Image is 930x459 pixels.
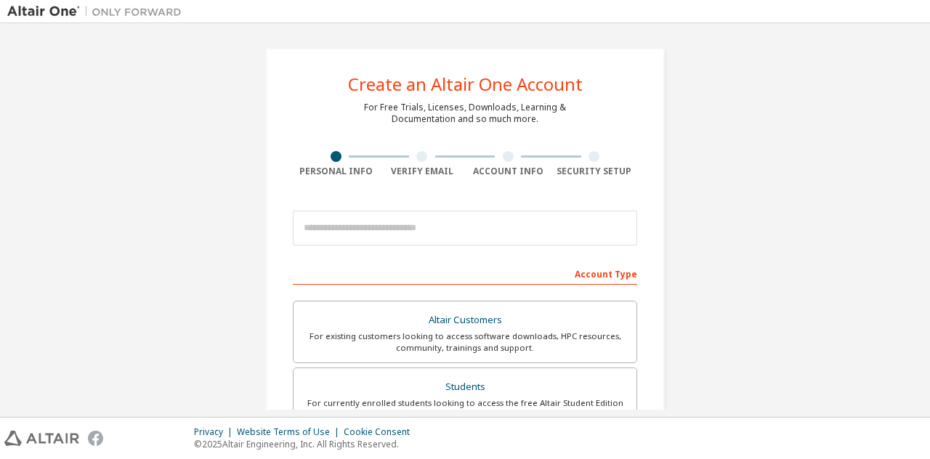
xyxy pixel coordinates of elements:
[293,261,637,285] div: Account Type
[7,4,189,19] img: Altair One
[465,166,551,177] div: Account Info
[237,426,344,438] div: Website Terms of Use
[379,166,466,177] div: Verify Email
[302,310,628,330] div: Altair Customers
[302,397,628,421] div: For currently enrolled students looking to access the free Altair Student Edition bundle and all ...
[364,102,566,125] div: For Free Trials, Licenses, Downloads, Learning & Documentation and so much more.
[88,431,103,446] img: facebook.svg
[551,166,638,177] div: Security Setup
[302,330,628,354] div: For existing customers looking to access software downloads, HPC resources, community, trainings ...
[344,426,418,438] div: Cookie Consent
[4,431,79,446] img: altair_logo.svg
[293,166,379,177] div: Personal Info
[194,426,237,438] div: Privacy
[348,76,583,93] div: Create an Altair One Account
[302,377,628,397] div: Students
[194,438,418,450] p: © 2025 Altair Engineering, Inc. All Rights Reserved.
